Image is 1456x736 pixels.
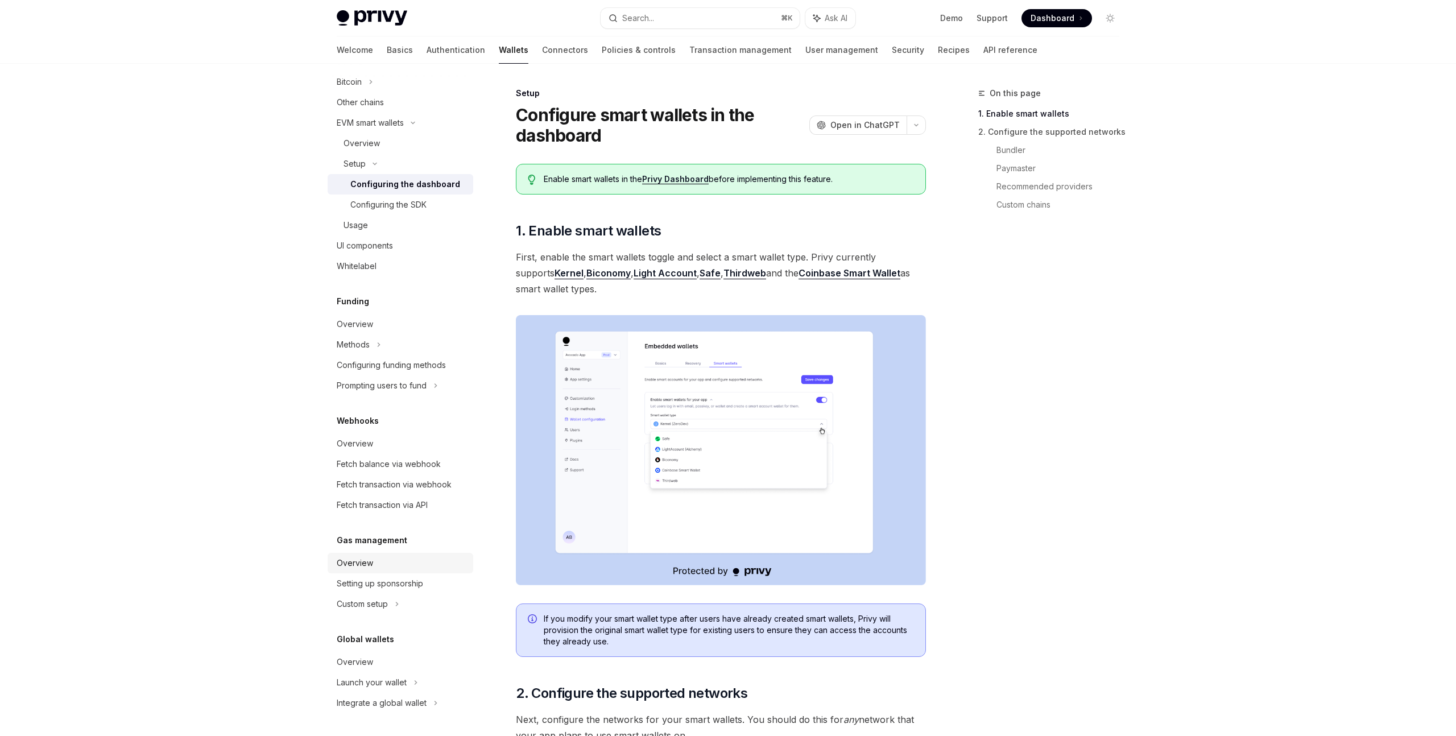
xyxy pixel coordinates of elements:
a: Fetch transaction via webhook [328,474,473,495]
a: Coinbase Smart Wallet [799,267,900,279]
a: Whitelabel [328,256,473,276]
span: Ask AI [825,13,847,24]
div: Prompting users to fund [337,379,427,392]
a: Connectors [542,36,588,64]
a: Demo [940,13,963,24]
a: Setting up sponsorship [328,573,473,594]
a: Dashboard [1021,9,1092,27]
div: Custom setup [337,597,388,611]
a: Policies & controls [602,36,676,64]
div: Overview [337,317,373,331]
div: Setting up sponsorship [337,577,423,590]
h5: Global wallets [337,632,394,646]
div: EVM smart wallets [337,116,404,130]
a: 2. Configure the supported networks [978,123,1128,141]
a: Kernel [555,267,584,279]
h5: Funding [337,295,369,308]
h5: Gas management [337,534,407,547]
a: Bundler [996,141,1128,159]
button: Toggle dark mode [1101,9,1119,27]
a: Other chains [328,92,473,113]
a: 1. Enable smart wallets [978,105,1128,123]
a: Overview [328,133,473,154]
svg: Info [528,614,539,626]
div: Fetch transaction via webhook [337,478,452,491]
div: Overview [337,655,373,669]
div: Overview [344,137,380,150]
span: Dashboard [1031,13,1074,24]
a: User management [805,36,878,64]
a: Biconomy [586,267,631,279]
span: If you modify your smart wallet type after users have already created smart wallets, Privy will p... [544,613,914,647]
a: Custom chains [996,196,1128,214]
div: Overview [337,556,373,570]
a: Usage [328,215,473,235]
a: Fetch transaction via API [328,495,473,515]
a: API reference [983,36,1037,64]
a: Basics [387,36,413,64]
div: Configuring the SDK [350,198,427,212]
a: Paymaster [996,159,1128,177]
a: Support [977,13,1008,24]
div: Bitcoin [337,75,362,89]
div: UI components [337,239,393,253]
a: Security [892,36,924,64]
svg: Tip [528,175,536,185]
span: Enable smart wallets in the before implementing this feature. [544,173,914,185]
span: 2. Configure the supported networks [516,684,747,702]
div: Search... [622,11,654,25]
a: Privy Dashboard [642,174,709,184]
a: Recommended providers [996,177,1128,196]
a: Wallets [499,36,528,64]
div: Setup [344,157,366,171]
div: Methods [337,338,370,352]
a: Thirdweb [723,267,766,279]
h1: Configure smart wallets in the dashboard [516,105,805,146]
span: ⌘ K [781,14,793,23]
div: Fetch balance via webhook [337,457,441,471]
span: On this page [990,86,1041,100]
a: Recipes [938,36,970,64]
button: Search...⌘K [601,8,800,28]
div: Configuring the dashboard [350,177,460,191]
a: Safe [700,267,721,279]
a: Configuring funding methods [328,355,473,375]
div: Overview [337,437,373,450]
div: Launch your wallet [337,676,407,689]
a: Overview [328,652,473,672]
span: First, enable the smart wallets toggle and select a smart wallet type. Privy currently supports ,... [516,249,926,297]
a: UI components [328,235,473,256]
span: Open in ChatGPT [830,119,900,131]
a: Fetch balance via webhook [328,454,473,474]
a: Overview [328,314,473,334]
em: any [843,714,859,725]
img: light logo [337,10,407,26]
a: Overview [328,553,473,573]
span: 1. Enable smart wallets [516,222,661,240]
div: Integrate a global wallet [337,696,427,710]
a: Configuring the dashboard [328,174,473,195]
div: Configuring funding methods [337,358,446,372]
div: Fetch transaction via API [337,498,428,512]
a: Light Account [634,267,697,279]
div: Whitelabel [337,259,377,273]
div: Usage [344,218,368,232]
button: Open in ChatGPT [809,115,907,135]
a: Configuring the SDK [328,195,473,215]
div: Setup [516,88,926,99]
a: Overview [328,433,473,454]
div: Other chains [337,96,384,109]
a: Transaction management [689,36,792,64]
button: Ask AI [805,8,855,28]
a: Authentication [427,36,485,64]
h5: Webhooks [337,414,379,428]
img: Sample enable smart wallets [516,315,926,585]
a: Welcome [337,36,373,64]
